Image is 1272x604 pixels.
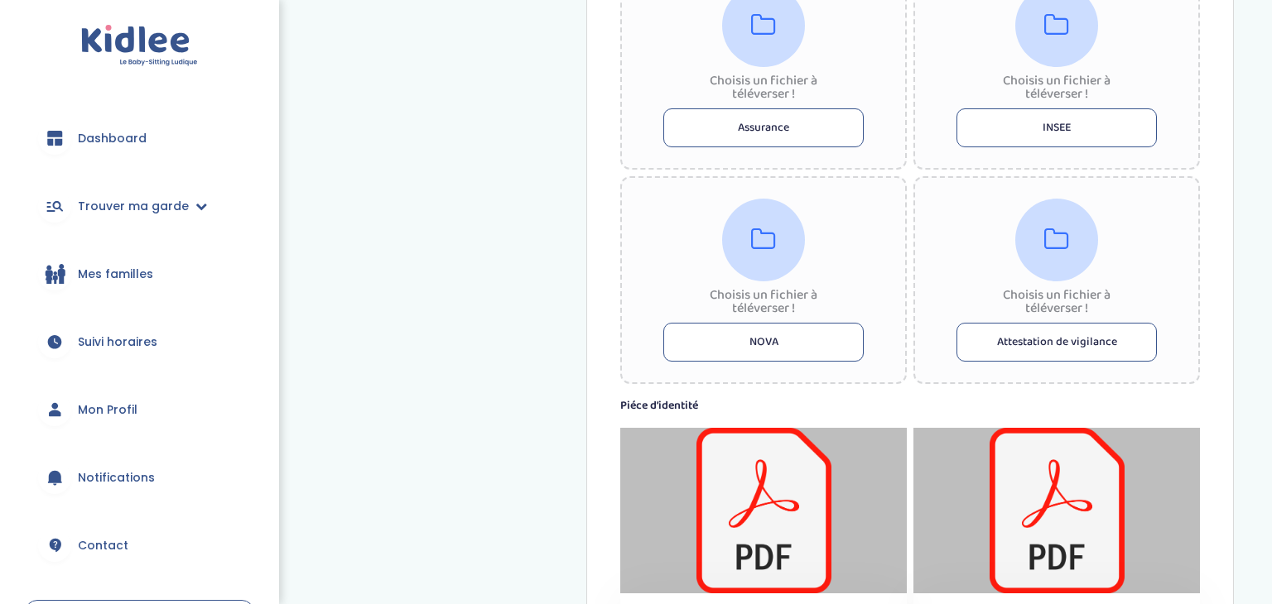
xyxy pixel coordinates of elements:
div: Choisis un fichier à téléverser ! [696,289,832,315]
span: Mon Profil [78,401,137,419]
div: Choisis un fichier à téléverser ! [696,74,832,101]
span: Suivi horaires [78,333,157,351]
span: Trouver ma garde [78,198,189,215]
div: Choisis un fichier à téléverser ! [989,289,1125,315]
button: INSEE [956,108,1157,147]
img: logo.svg [81,25,198,67]
span: Mes familles [78,266,153,283]
label: Piéce d’identité [620,397,1200,415]
a: Mon Profil [25,380,254,439]
button: NOVA [663,323,864,362]
span: Notifications [78,469,155,487]
a: Suivi horaires [25,312,254,372]
button: Assurance [663,108,864,147]
a: Contact [25,515,254,575]
button: Attestation de vigilance [956,323,1157,362]
a: Notifications [25,448,254,507]
a: Mes familles [25,244,254,304]
span: Dashboard [78,130,147,147]
a: Trouver ma garde [25,176,254,236]
span: Contact [78,537,128,554]
div: Choisis un fichier à téléverser ! [989,74,1125,101]
a: Dashboard [25,108,254,168]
